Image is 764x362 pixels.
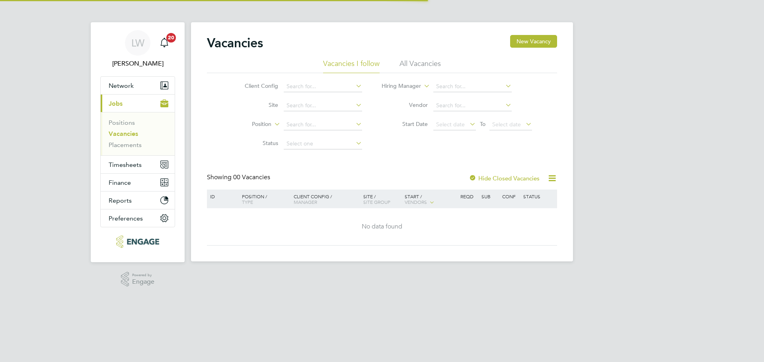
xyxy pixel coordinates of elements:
label: Client Config [232,82,278,89]
button: New Vacancy [510,35,557,48]
nav: Main navigation [91,22,185,262]
div: Jobs [101,112,175,155]
div: Start / [403,190,458,209]
div: Conf [500,190,521,203]
label: Site [232,101,278,108]
input: Select one [284,138,362,149]
span: Lana Williams [100,59,175,68]
span: Reports [109,197,132,204]
li: Vacancies I follow [323,59,380,73]
a: Placements [109,141,142,149]
a: Vacancies [109,130,138,137]
div: No data found [208,223,556,231]
span: LW [131,38,144,48]
span: Type [242,199,253,205]
span: Select date [492,121,521,128]
button: Preferences [101,209,175,227]
button: Timesheets [101,156,175,173]
h2: Vacancies [207,35,263,51]
span: Preferences [109,215,143,222]
span: Jobs [109,100,123,107]
label: Hiring Manager [375,82,421,90]
span: 20 [166,33,176,43]
span: Powered by [132,272,154,279]
a: 20 [156,30,172,56]
span: 00 Vacancies [233,173,270,181]
input: Search for... [433,100,512,111]
div: ID [208,190,236,203]
div: Position / [236,190,292,209]
span: To [477,119,488,129]
img: xede-logo-retina.png [116,235,159,248]
div: Reqd [458,190,479,203]
label: Vendor [382,101,428,108]
span: Select date [436,121,465,128]
div: Site / [361,190,403,209]
button: Finance [101,174,175,191]
a: Positions [109,119,135,126]
div: Status [521,190,556,203]
a: LW[PERSON_NAME] [100,30,175,68]
button: Jobs [101,95,175,112]
label: Start Date [382,120,428,128]
a: Powered byEngage [121,272,155,287]
input: Search for... [284,119,362,130]
span: Engage [132,279,154,285]
label: Position [226,120,271,128]
button: Network [101,77,175,94]
div: Client Config / [292,190,361,209]
label: Hide Closed Vacancies [469,174,540,182]
span: Network [109,82,134,89]
div: Showing [207,173,272,182]
button: Reports [101,192,175,209]
span: Timesheets [109,161,142,168]
span: Site Group [363,199,390,205]
span: Manager [294,199,317,205]
input: Search for... [433,81,512,92]
label: Status [232,139,278,147]
input: Search for... [284,81,362,92]
div: Sub [479,190,500,203]
input: Search for... [284,100,362,111]
a: Go to home page [100,235,175,248]
li: All Vacancies [400,59,441,73]
span: Vendors [405,199,427,205]
span: Finance [109,179,131,186]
